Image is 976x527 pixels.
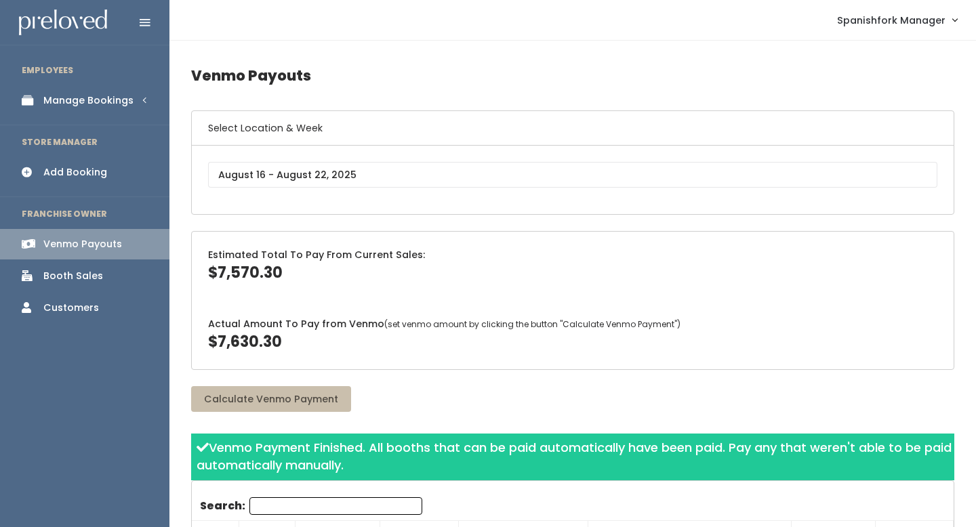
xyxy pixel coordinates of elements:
[192,232,954,300] div: Estimated Total To Pay From Current Sales:
[43,301,99,315] div: Customers
[43,269,103,283] div: Booth Sales
[384,318,680,330] span: (set venmo amount by clicking the button "Calculate Venmo Payment")
[191,434,954,480] div: Venmo Payment Finished. All booths that can be paid automatically have been paid. Pay any that we...
[208,331,282,352] span: $7,630.30
[823,5,971,35] a: Spanishfork Manager
[208,162,937,188] input: August 16 - August 22, 2025
[43,93,134,108] div: Manage Bookings
[192,111,954,146] h6: Select Location & Week
[43,165,107,180] div: Add Booking
[837,13,945,28] span: Spanishfork Manager
[191,386,351,412] button: Calculate Venmo Payment
[43,237,122,251] div: Venmo Payouts
[200,497,422,515] label: Search:
[192,301,954,369] div: Actual Amount To Pay from Venmo
[19,9,107,36] img: preloved logo
[191,57,954,94] h4: Venmo Payouts
[249,497,422,515] input: Search:
[208,262,283,283] span: $7,570.30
